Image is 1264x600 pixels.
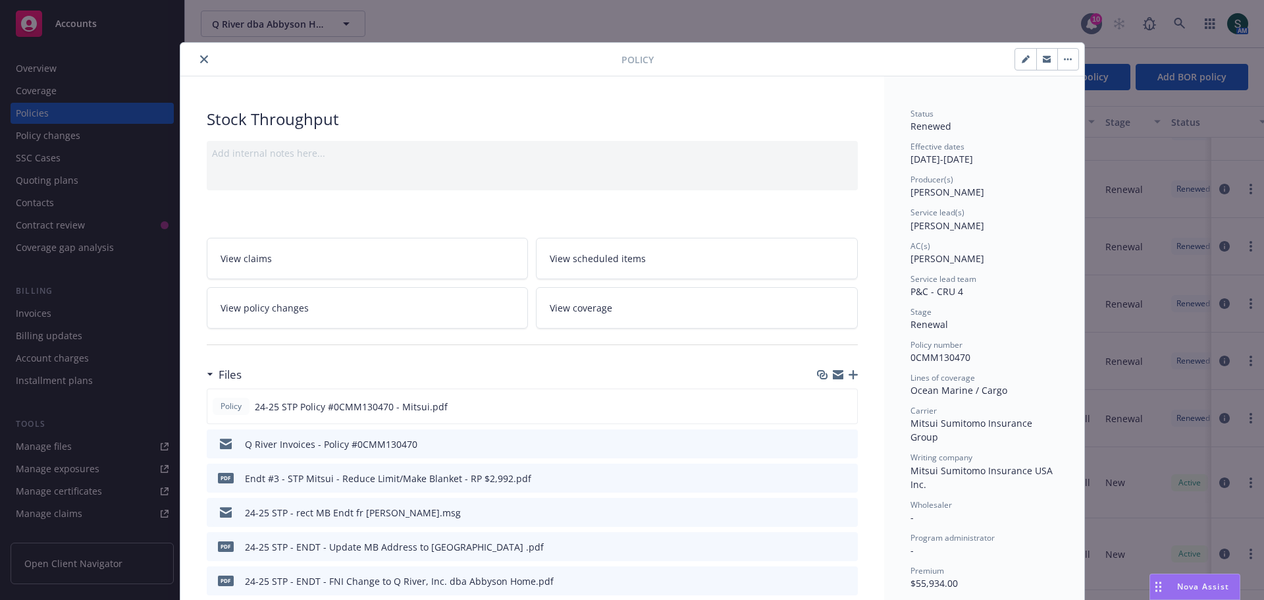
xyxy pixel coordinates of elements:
[910,339,962,350] span: Policy number
[910,252,984,265] span: [PERSON_NAME]
[221,252,272,265] span: View claims
[245,437,417,451] div: Q River Invoices - Policy #0CMM130470
[218,473,234,483] span: pdf
[910,544,914,557] span: -
[910,207,964,218] span: Service lead(s)
[820,506,830,520] button: download file
[840,400,852,414] button: preview file
[910,417,1035,443] span: Mitsui Sumitomo Insurance Group
[245,472,531,485] div: Endt #3 - STP Mitsui - Reduce Limit/Make Blanket - RP $2,992.pdf
[245,574,554,588] div: 24-25 STP - ENDT - FNI Change to Q River, Inc. dba Abbyson Home.pdf
[910,532,995,543] span: Program administrator
[1149,574,1240,600] button: Nova Assist
[218,541,234,551] span: pdf
[910,464,1055,491] span: Mitsui Sumitomo Insurance USA Inc.
[1150,574,1167,599] div: Drag to move
[207,287,529,329] a: View policy changes
[910,306,932,317] span: Stage
[820,574,830,588] button: download file
[910,174,953,185] span: Producer(s)
[245,506,461,520] div: 24-25 STP - rect MB Endt fr [PERSON_NAME].msg
[207,108,858,130] div: Stock Throughput
[218,576,234,586] span: pdf
[910,565,944,576] span: Premium
[910,285,963,298] span: P&C - CRU 4
[841,506,853,520] button: preview file
[212,146,853,160] div: Add internal notes here...
[910,511,914,524] span: -
[207,238,529,279] a: View claims
[910,452,972,463] span: Writing company
[910,499,952,510] span: Wholesaler
[910,141,964,152] span: Effective dates
[196,51,212,67] button: close
[536,238,858,279] a: View scheduled items
[910,141,1058,166] div: [DATE] - [DATE]
[207,366,242,383] div: Files
[621,53,654,67] span: Policy
[536,287,858,329] a: View coverage
[910,405,937,416] span: Carrier
[910,577,958,589] span: $55,934.00
[910,186,984,198] span: [PERSON_NAME]
[910,219,984,232] span: [PERSON_NAME]
[910,384,1007,396] span: Ocean Marine / Cargo
[1177,581,1229,592] span: Nova Assist
[550,252,646,265] span: View scheduled items
[910,240,930,252] span: AC(s)
[820,437,830,451] button: download file
[221,301,309,315] span: View policy changes
[841,574,853,588] button: preview file
[819,400,829,414] button: download file
[218,400,244,412] span: Policy
[820,540,830,554] button: download file
[910,351,970,364] span: 0CMM130470
[910,372,975,383] span: Lines of coverage
[841,437,853,451] button: preview file
[219,366,242,383] h3: Files
[255,400,448,414] span: 24-25 STP Policy #0CMM130470 - Mitsui.pdf
[820,472,830,485] button: download file
[245,540,544,554] div: 24-25 STP - ENDT - Update MB Address to [GEOGRAPHIC_DATA] .pdf
[550,301,612,315] span: View coverage
[910,273,976,285] span: Service lead team
[910,108,934,119] span: Status
[841,540,853,554] button: preview file
[910,318,948,331] span: Renewal
[841,472,853,485] button: preview file
[910,120,951,132] span: Renewed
